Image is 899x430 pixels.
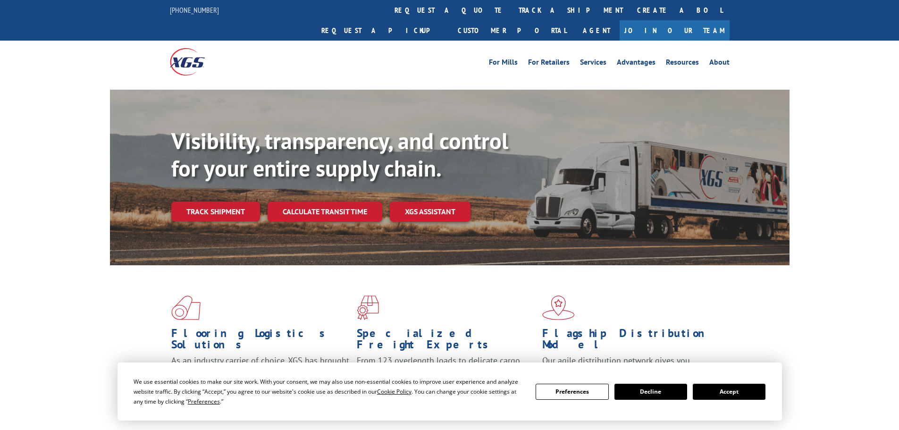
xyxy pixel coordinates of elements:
[171,328,350,355] h1: Flooring Logistics Solutions
[118,363,782,421] div: Cookie Consent Prompt
[171,355,349,388] span: As an industry carrier of choice, XGS has brought innovation and dedication to flooring logistics...
[528,59,570,69] a: For Retailers
[171,202,260,221] a: Track shipment
[188,397,220,405] span: Preferences
[580,59,606,69] a: Services
[573,20,620,41] a: Agent
[666,59,699,69] a: Resources
[314,20,451,41] a: Request a pickup
[171,295,201,320] img: xgs-icon-total-supply-chain-intelligence-red
[171,126,508,183] b: Visibility, transparency, and control for your entire supply chain.
[542,295,575,320] img: xgs-icon-flagship-distribution-model-red
[709,59,730,69] a: About
[620,20,730,41] a: Join Our Team
[377,388,412,396] span: Cookie Policy
[134,377,524,406] div: We use essential cookies to make our site work. With your consent, we may also use non-essential ...
[357,328,535,355] h1: Specialized Freight Experts
[614,384,687,400] button: Decline
[390,202,471,222] a: XGS ASSISTANT
[357,295,379,320] img: xgs-icon-focused-on-flooring-red
[268,202,382,222] a: Calculate transit time
[536,384,608,400] button: Preferences
[693,384,765,400] button: Accept
[542,328,721,355] h1: Flagship Distribution Model
[489,59,518,69] a: For Mills
[170,5,219,15] a: [PHONE_NUMBER]
[542,355,716,377] span: Our agile distribution network gives you nationwide inventory management on demand.
[451,20,573,41] a: Customer Portal
[357,355,535,397] p: From 123 overlength loads to delicate cargo, our experienced staff knows the best way to move you...
[617,59,655,69] a: Advantages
